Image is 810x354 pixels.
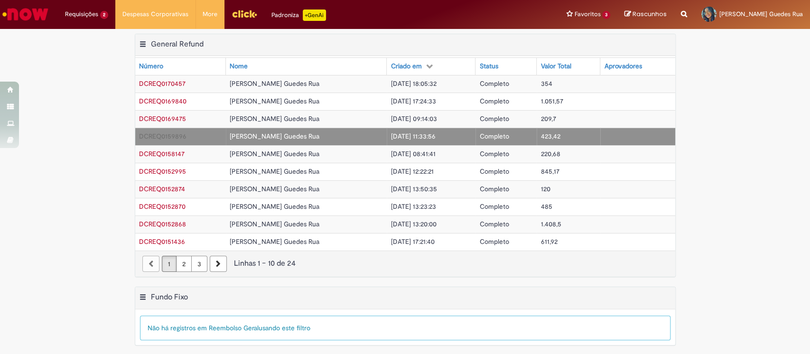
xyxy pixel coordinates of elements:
[139,202,186,211] span: DCREQ0152870
[479,220,509,228] span: Completo
[139,114,186,123] span: DCREQ0169475
[139,220,186,228] span: DCREQ0152868
[230,185,319,193] span: [PERSON_NAME] Guedes Rua
[151,292,188,302] h2: Fundo Fixo
[139,149,185,158] a: Abrir Registro: DCREQ0158147
[139,132,186,140] a: Abrir Registro: DCREQ0159896
[232,7,257,21] img: click_logo_yellow_360x200.png
[479,237,509,246] span: Completo
[139,114,186,123] a: Abrir Registro: DCREQ0169475
[391,132,435,140] span: [DATE] 11:33:56
[540,149,560,158] span: 220,68
[139,237,185,246] span: DCREQ0151436
[540,62,571,71] div: Valor Total
[391,167,433,176] span: [DATE] 12:22:21
[139,132,186,140] span: DCREQ0159896
[139,79,186,88] span: DCREQ0170457
[271,9,326,21] div: Padroniza
[540,114,556,123] span: 209,7
[540,132,560,140] span: 423,42
[479,114,509,123] span: Completo
[391,237,434,246] span: [DATE] 17:21:40
[574,9,600,19] span: Favoritos
[139,62,163,71] div: Número
[139,97,186,105] a: Abrir Registro: DCREQ0169840
[139,292,147,305] button: Fundo Fixo Menu de contexto
[391,79,436,88] span: [DATE] 18:05:32
[139,220,186,228] a: Abrir Registro: DCREQ0152868
[391,97,436,105] span: [DATE] 17:24:33
[391,149,435,158] span: [DATE] 08:41:41
[230,114,319,123] span: [PERSON_NAME] Guedes Rua
[540,202,552,211] span: 485
[230,62,248,71] div: Nome
[230,149,319,158] span: [PERSON_NAME] Guedes Rua
[479,202,509,211] span: Completo
[191,256,207,272] a: Página 3
[479,62,498,71] div: Status
[1,5,50,24] img: ServiceNow
[142,258,668,269] div: Linhas 1 − 10 de 24
[633,9,667,19] span: Rascunhos
[139,167,186,176] span: DCREQ0152995
[719,10,803,18] span: [PERSON_NAME] Guedes Rua
[139,185,185,193] span: DCREQ0152874
[540,185,550,193] span: 120
[135,251,675,277] nav: paginação
[139,97,186,105] span: DCREQ0169840
[230,220,319,228] span: [PERSON_NAME] Guedes Rua
[540,79,552,88] span: 354
[139,237,185,246] a: Abrir Registro: DCREQ0151436
[230,79,319,88] span: [PERSON_NAME] Guedes Rua
[230,132,319,140] span: [PERSON_NAME] Guedes Rua
[230,202,319,211] span: [PERSON_NAME] Guedes Rua
[540,167,559,176] span: 845,17
[391,114,437,123] span: [DATE] 09:14:03
[479,149,509,158] span: Completo
[65,9,98,19] span: Requisições
[176,256,192,272] a: Página 2
[210,256,227,272] a: Próxima página
[139,167,186,176] a: Abrir Registro: DCREQ0152995
[391,202,436,211] span: [DATE] 13:23:23
[139,39,147,52] button: General Refund Menu de contexto
[162,256,177,272] a: Página 1
[122,9,188,19] span: Despesas Corporativas
[139,79,186,88] a: Abrir Registro: DCREQ0170457
[139,202,186,211] a: Abrir Registro: DCREQ0152870
[391,185,437,193] span: [DATE] 13:50:35
[540,220,561,228] span: 1.408,5
[230,237,319,246] span: [PERSON_NAME] Guedes Rua
[140,316,670,340] div: Não há registros em Reembolso Geral
[151,39,204,49] h2: General Refund
[259,324,310,332] span: usando este filtro
[303,9,326,21] p: +GenAi
[230,97,319,105] span: [PERSON_NAME] Guedes Rua
[540,237,557,246] span: 611,92
[602,11,610,19] span: 3
[479,132,509,140] span: Completo
[203,9,217,19] span: More
[391,220,436,228] span: [DATE] 13:20:00
[391,62,421,71] div: Criado em
[139,185,185,193] a: Abrir Registro: DCREQ0152874
[479,167,509,176] span: Completo
[479,185,509,193] span: Completo
[139,149,185,158] span: DCREQ0158147
[479,79,509,88] span: Completo
[624,10,667,19] a: Rascunhos
[100,11,108,19] span: 2
[540,97,563,105] span: 1.051,57
[604,62,642,71] div: Aprovadores
[479,97,509,105] span: Completo
[230,167,319,176] span: [PERSON_NAME] Guedes Rua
